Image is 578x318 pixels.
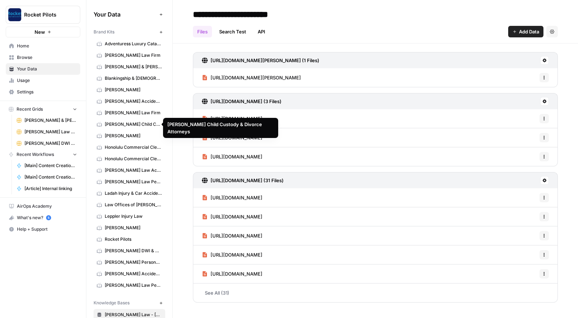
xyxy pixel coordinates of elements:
[94,234,165,245] a: Rocket Pilots
[202,207,262,226] a: [URL][DOMAIN_NAME]
[94,29,114,35] span: Brand Kits
[105,248,162,254] span: [PERSON_NAME] DWI & Criminal Defense Lawyers
[211,115,262,122] span: [URL][DOMAIN_NAME]
[6,40,80,52] a: Home
[13,138,80,149] a: [PERSON_NAME] DWI & Criminal Defense Lawyers
[105,190,162,197] span: Ladah Injury & Car Accident Lawyers [GEOGRAPHIC_DATA]
[105,133,162,139] span: [PERSON_NAME]
[94,96,165,107] a: [PERSON_NAME] Accident Attorneys
[6,86,80,98] a: Settings
[94,199,165,211] a: Law Offices of [PERSON_NAME]
[211,232,262,239] span: [URL][DOMAIN_NAME]
[211,98,281,105] h3: [URL][DOMAIN_NAME] (3 Files)
[94,38,165,50] a: Adventuress Luxury Catamaran
[202,147,262,166] a: [URL][DOMAIN_NAME]
[35,28,45,36] span: New
[167,121,274,135] div: [PERSON_NAME] Child Custody & Divorce Attorneys
[13,126,80,138] a: [PERSON_NAME] Law Personal Injury & Car Accident Lawyers
[17,106,43,112] span: Recent Grids
[105,98,162,105] span: [PERSON_NAME] Accident Attorneys
[193,284,558,302] a: See All (31)
[94,268,165,280] a: [PERSON_NAME] Accident Attorneys
[94,10,157,19] span: Your Data
[94,211,165,222] a: Leppler Injury Law
[13,171,80,183] a: [Main] Content Creation Brief
[6,52,80,63] a: Browse
[105,271,162,277] span: [PERSON_NAME] Accident Attorneys
[17,89,77,95] span: Settings
[6,201,80,212] a: AirOps Academy
[48,216,49,220] text: 5
[105,167,162,174] span: [PERSON_NAME] Law Accident Attorneys
[105,156,162,162] span: Honolulu Commercial Cleaning
[94,142,165,153] a: Honolulu Commercial Cleaning
[202,226,262,245] a: [URL][DOMAIN_NAME]
[6,6,80,24] button: Workspace: Rocket Pilots
[211,213,262,220] span: [URL][DOMAIN_NAME]
[94,119,165,130] a: [PERSON_NAME] Child Custody & Divorce Attorneys
[105,213,162,220] span: Leppler Injury Law
[94,257,165,268] a: [PERSON_NAME] Personal Injury & Car Accident Lawyer
[105,236,162,243] span: Rocket Pilots
[94,188,165,199] a: Ladah Injury & Car Accident Lawyers [GEOGRAPHIC_DATA]
[94,153,165,165] a: Honolulu Commercial Cleaning
[211,74,301,81] span: [URL][DOMAIN_NAME][PERSON_NAME]
[211,270,262,277] span: [URL][DOMAIN_NAME]
[202,188,262,207] a: [URL][DOMAIN_NAME]
[519,28,539,35] span: Add Data
[6,223,80,235] button: Help + Support
[211,177,284,184] h3: [URL][DOMAIN_NAME] (31 Files)
[105,144,162,151] span: Honolulu Commercial Cleaning
[105,179,162,185] span: [PERSON_NAME] Law Personal Injury & Car Accident Lawyer
[24,117,77,124] span: [PERSON_NAME] & [PERSON_NAME] [US_STATE] Car Accident Lawyers
[8,8,21,21] img: Rocket Pilots Logo
[105,259,162,266] span: [PERSON_NAME] Personal Injury & Car Accident Lawyer
[202,52,319,68] a: [URL][DOMAIN_NAME][PERSON_NAME] (1 Files)
[202,264,262,283] a: [URL][DOMAIN_NAME]
[94,176,165,188] a: [PERSON_NAME] Law Personal Injury & Car Accident Lawyer
[24,162,77,169] span: [Main] Content Creation Article
[105,87,162,93] span: [PERSON_NAME]
[17,226,77,232] span: Help + Support
[253,26,270,37] a: API
[6,75,80,86] a: Usage
[94,130,165,142] a: [PERSON_NAME]
[202,109,262,128] a: [URL][DOMAIN_NAME]
[6,27,80,37] button: New
[105,64,162,70] span: [PERSON_NAME] & [PERSON_NAME] [US_STATE] Car Accident Lawyers
[202,93,281,109] a: [URL][DOMAIN_NAME] (3 Files)
[211,194,262,201] span: [URL][DOMAIN_NAME]
[94,50,165,61] a: [PERSON_NAME] Law Firm
[24,185,77,192] span: [Article] Internal linking
[94,245,165,257] a: [PERSON_NAME] DWI & Criminal Defense Lawyers
[94,222,165,234] a: [PERSON_NAME]
[105,41,162,47] span: Adventuress Luxury Catamaran
[202,172,284,188] a: [URL][DOMAIN_NAME] (31 Files)
[6,149,80,160] button: Recent Workflows
[211,153,262,160] span: [URL][DOMAIN_NAME]
[13,183,80,194] a: [Article] Internal linking
[24,174,77,180] span: [Main] Content Creation Brief
[24,140,77,147] span: [PERSON_NAME] DWI & Criminal Defense Lawyers
[13,115,80,126] a: [PERSON_NAME] & [PERSON_NAME] [US_STATE] Car Accident Lawyers
[105,225,162,231] span: [PERSON_NAME]
[211,57,319,64] h3: [URL][DOMAIN_NAME][PERSON_NAME] (1 Files)
[94,73,165,84] a: Blankingship & [DEMOGRAPHIC_DATA]
[6,212,80,223] button: What's new? 5
[105,282,162,289] span: [PERSON_NAME] Law Personal Injury & Car Accident Lawyers
[193,26,212,37] a: Files
[105,75,162,82] span: Blankingship & [DEMOGRAPHIC_DATA]
[215,26,250,37] a: Search Test
[46,215,51,220] a: 5
[17,66,77,72] span: Your Data
[17,77,77,84] span: Usage
[202,68,301,87] a: [URL][DOMAIN_NAME][PERSON_NAME]
[6,212,80,223] div: What's new?
[105,312,162,318] span: [PERSON_NAME] Law - [GEOGRAPHIC_DATA]
[17,43,77,49] span: Home
[94,84,165,96] a: [PERSON_NAME]
[105,202,162,208] span: Law Offices of [PERSON_NAME]
[94,280,165,291] a: [PERSON_NAME] Law Personal Injury & Car Accident Lawyers
[24,129,77,135] span: [PERSON_NAME] Law Personal Injury & Car Accident Lawyers
[105,52,162,59] span: [PERSON_NAME] Law Firm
